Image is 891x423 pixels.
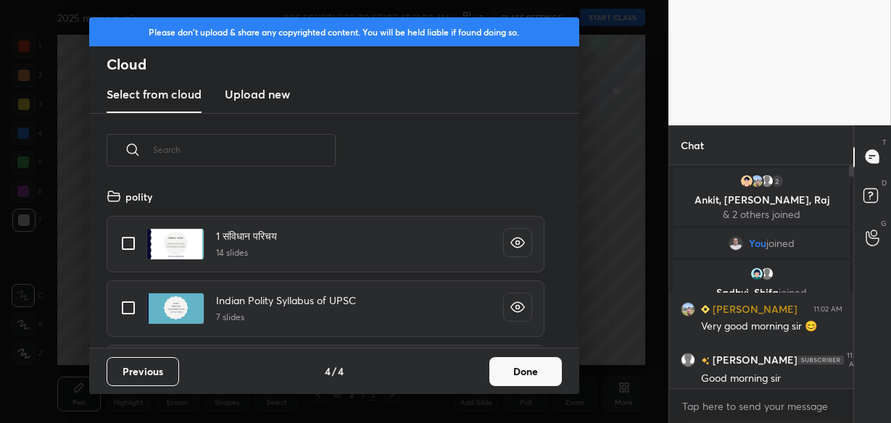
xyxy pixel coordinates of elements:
p: D [882,177,887,188]
div: Please don't upload & share any copyrighted content. You will be held liable if found doing so. [89,17,579,46]
h4: Indian Polity Syllabus of UPSC [216,293,356,308]
h4: / [332,364,336,379]
h4: polity [125,189,152,204]
span: joined [766,238,795,249]
img: Learner_Badge_beginner_1_8b307cf2a0.svg [701,305,710,314]
h6: [PERSON_NAME] [710,301,797,317]
img: 25267654_8A25A008-7B21-4014-B01B-653364CED89A.png [739,174,753,188]
img: 1673212014L0ZNUG.pdf [146,228,204,260]
div: 2 [769,174,784,188]
h4: 1 संविधान परिचय [216,228,277,243]
img: 35fd1eb9dd09439d9438bee0ae861208.jpg [681,301,695,316]
p: Chat [669,126,716,164]
h5: 14 slides [216,246,277,259]
h6: [PERSON_NAME] [710,352,797,367]
h3: Select from cloud [107,85,202,103]
span: You [749,238,766,249]
img: 96702202_E9A8E2BE-0D98-441E-80EF-63D756C1DCC8.png [749,267,763,281]
img: default.png [759,267,774,281]
h4: 4 [325,364,331,379]
img: 35fd1eb9dd09439d9438bee0ae861208.jpg [749,174,763,188]
p: G [881,218,887,229]
span: joined [779,285,807,299]
h3: Upload new [225,85,290,103]
div: grid [669,165,854,389]
h2: Cloud [107,55,579,74]
p: Ankit, [PERSON_NAME], Raj [681,194,842,206]
img: 10454e960db341398da5bb4c79ecce7c.png [729,236,743,251]
img: default.png [759,174,774,188]
button: Previous [107,357,179,386]
input: Search [153,119,336,180]
div: grid [89,183,562,348]
img: no-rating-badge.077c3623.svg [701,356,710,364]
img: 4P8fHbbgJtejmAAAAAElFTkSuQmCC [797,356,844,364]
div: 11:02 AM [813,304,842,313]
div: Very good morning sir 😊 [701,319,842,334]
img: default.png [681,353,695,367]
h4: 4 [338,364,344,379]
p: Sadhvi, Shifa [681,287,842,298]
p: & 2 others joined [681,209,842,220]
img: 16732120142AUS6Z.pdf [146,293,204,324]
div: Good morning sir [701,372,842,386]
button: Done [489,357,562,386]
p: T [882,137,887,148]
h5: 7 slides [216,311,356,324]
